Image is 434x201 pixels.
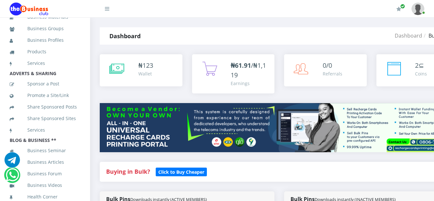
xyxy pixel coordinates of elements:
[10,111,80,126] a: Share Sponsored Sites
[415,70,427,77] div: Coins
[10,88,80,103] a: Promote a Site/Link
[415,61,419,70] span: 2
[395,32,422,39] a: Dashboard
[231,80,268,87] div: Earnings
[10,56,80,71] a: Services
[323,70,342,77] div: Referrals
[10,143,80,158] a: Business Seminar
[100,54,182,86] a: ₦123 Wallet
[411,3,424,15] img: User
[6,172,19,183] a: Chat for support
[10,100,80,114] a: Share Sponsored Posts
[143,61,153,70] span: 123
[158,169,204,175] b: Click to Buy Cheaper
[231,61,266,79] span: /₦1,119
[231,61,251,70] b: ₦61.91
[192,54,275,93] a: ₦61.91/₦1,119 Earnings
[323,61,332,70] span: 0/0
[10,178,80,193] a: Business Videos
[106,168,150,175] strong: Buying in Bulk?
[5,157,20,168] a: Chat for support
[10,33,80,48] a: Business Profiles
[10,76,80,91] a: Sponsor a Post
[138,70,153,77] div: Wallet
[156,168,207,175] a: Click to Buy Cheaper
[284,54,367,86] a: 0/0 Referrals
[10,3,48,15] img: Logo
[400,4,405,9] span: Renew/Upgrade Subscription
[10,44,80,59] a: Products
[138,61,153,70] div: ₦
[10,166,80,181] a: Business Forum
[396,6,401,12] i: Renew/Upgrade Subscription
[415,61,427,70] div: ⊆
[109,32,141,40] strong: Dashboard
[10,123,80,137] a: Services
[10,21,80,36] a: Business Groups
[10,155,80,170] a: Business Articles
